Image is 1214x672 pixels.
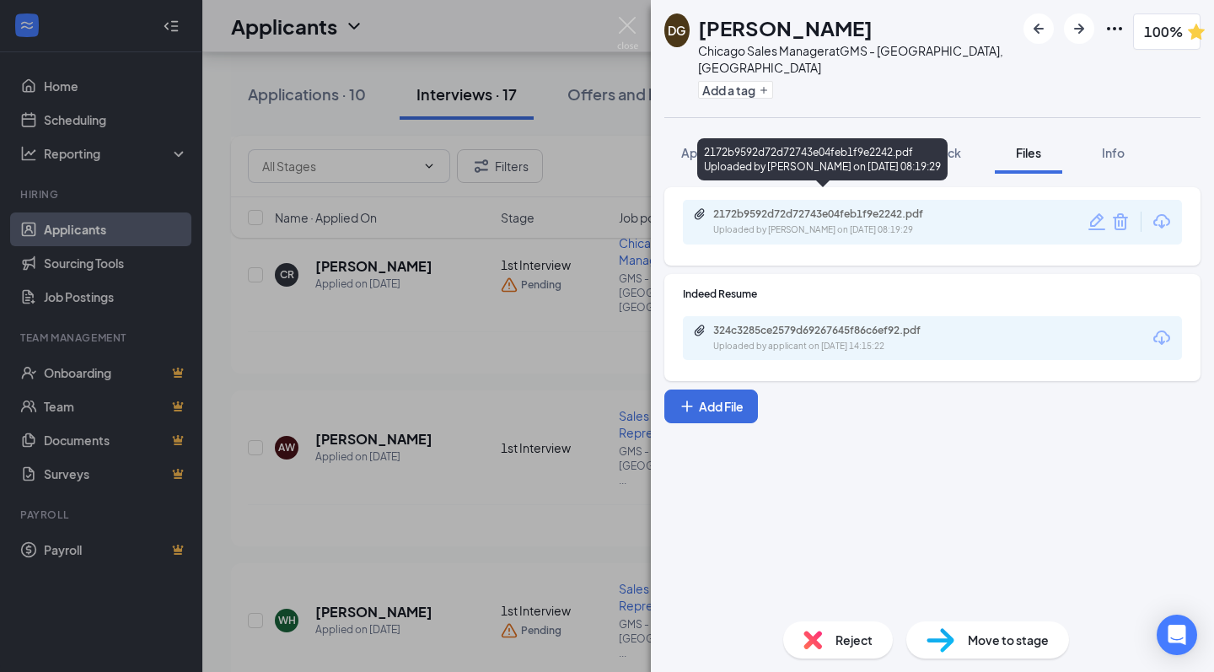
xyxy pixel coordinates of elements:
span: Info [1102,145,1125,160]
svg: Paperclip [693,207,706,221]
div: Uploaded by applicant on [DATE] 14:15:22 [713,340,966,353]
svg: ArrowLeftNew [1029,19,1049,39]
svg: Paperclip [693,324,706,337]
div: 324c3285ce2579d69267645f86c6ef92.pdf [713,324,949,337]
button: PlusAdd a tag [698,81,773,99]
svg: Ellipses [1104,19,1125,39]
div: Open Intercom Messenger [1157,615,1197,655]
div: Chicago Sales Manager at GMS - [GEOGRAPHIC_DATA], [GEOGRAPHIC_DATA] [698,42,1015,76]
div: Indeed Resume [683,287,1182,301]
svg: Download [1152,328,1172,348]
svg: ArrowRight [1069,19,1089,39]
svg: Pencil [1087,212,1107,232]
a: Paperclip324c3285ce2579d69267645f86c6ef92.pdfUploaded by applicant on [DATE] 14:15:22 [693,324,966,353]
div: Uploaded by [PERSON_NAME] on [DATE] 08:19:29 [713,223,966,237]
svg: Plus [679,398,696,415]
button: ArrowLeftNew [1023,13,1054,44]
span: Files [1016,145,1041,160]
button: Add FilePlus [664,390,758,423]
svg: Plus [759,85,769,95]
span: Reject [835,631,873,649]
div: DG [668,22,685,39]
span: 100% [1144,21,1183,42]
div: 2172b9592d72d72743e04feb1f9e2242.pdf [713,207,949,221]
svg: Trash [1110,212,1131,232]
span: Application [681,145,745,160]
a: Paperclip2172b9592d72d72743e04feb1f9e2242.pdfUploaded by [PERSON_NAME] on [DATE] 08:19:29 [693,207,966,237]
svg: Download [1152,212,1172,232]
div: 2172b9592d72d72743e04feb1f9e2242.pdf Uploaded by [PERSON_NAME] on [DATE] 08:19:29 [697,138,948,180]
span: Move to stage [968,631,1049,649]
h1: [PERSON_NAME] [698,13,873,42]
button: ArrowRight [1064,13,1094,44]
